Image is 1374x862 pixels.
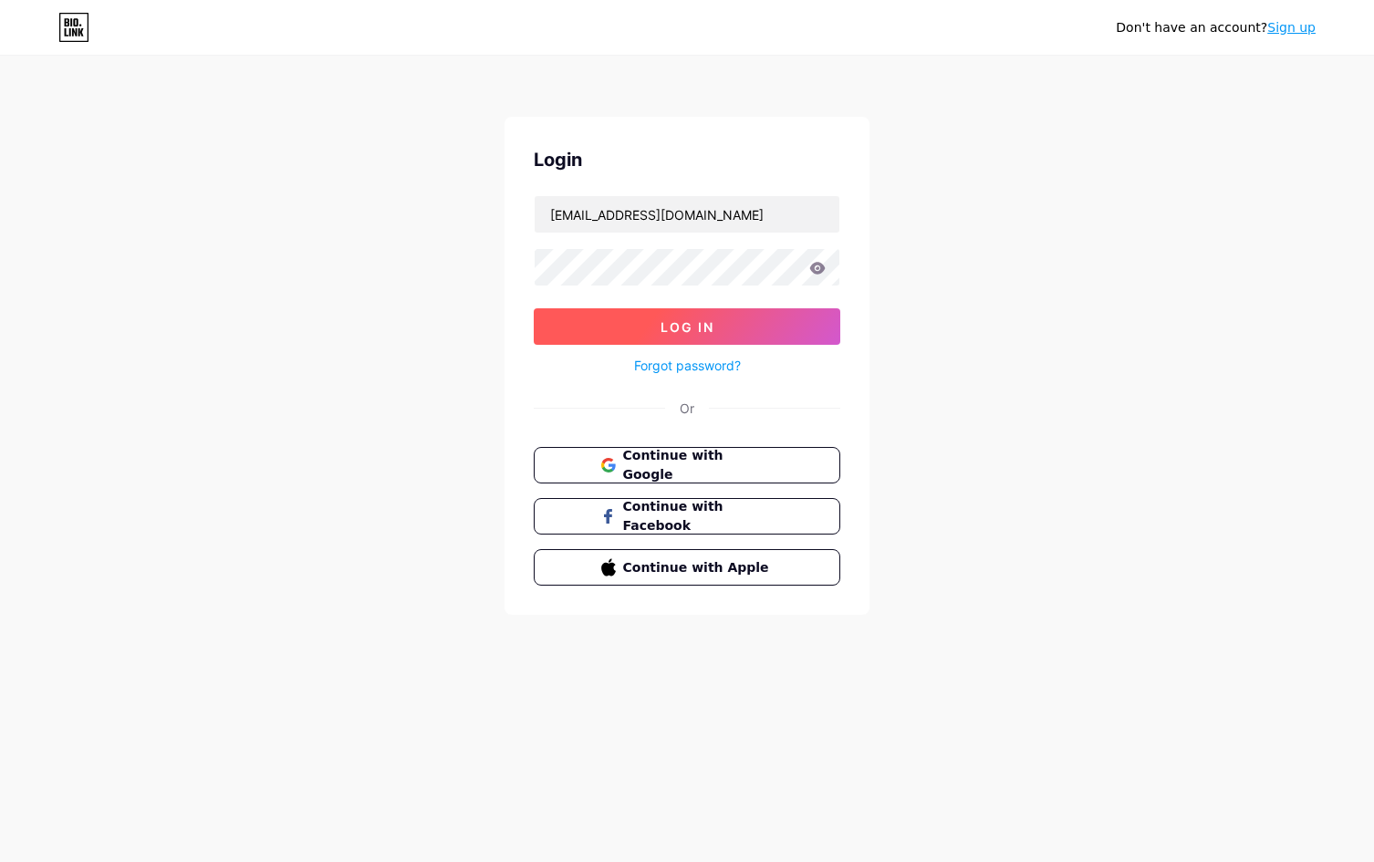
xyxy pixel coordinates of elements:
[534,308,840,345] button: Log In
[634,356,741,375] a: Forgot password?
[535,196,839,233] input: Username
[680,399,694,418] div: Or
[1267,20,1316,35] a: Sign up
[623,558,774,577] span: Continue with Apple
[534,498,840,535] button: Continue with Facebook
[623,446,774,484] span: Continue with Google
[623,497,774,535] span: Continue with Facebook
[1116,18,1316,37] div: Don't have an account?
[534,549,840,586] button: Continue with Apple
[534,146,840,173] div: Login
[534,447,840,483] button: Continue with Google
[661,319,714,335] span: Log In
